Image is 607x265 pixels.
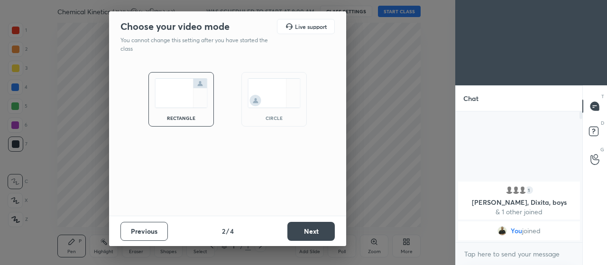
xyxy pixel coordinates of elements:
div: 1 [524,185,534,195]
span: joined [522,227,541,235]
img: default.png [511,185,521,195]
p: You cannot change this setting after you have started the class [120,36,274,53]
img: normalScreenIcon.ae25ed63.svg [155,78,208,108]
div: circle [255,116,293,120]
button: Next [287,222,335,241]
span: You [511,227,522,235]
button: Previous [120,222,168,241]
h4: 4 [230,226,234,236]
h4: / [226,226,229,236]
h4: 2 [222,226,225,236]
h5: Live support [295,24,327,29]
p: [PERSON_NAME], Dixita, boys [464,199,574,206]
p: G [600,146,604,153]
img: circleScreenIcon.acc0effb.svg [248,78,301,108]
p: D [601,119,604,127]
img: default.png [505,185,514,195]
h2: Choose your video mode [120,20,230,33]
div: rectangle [162,116,200,120]
p: & 1 other joined [464,208,574,216]
p: T [601,93,604,100]
img: default.png [518,185,527,195]
p: Chat [456,86,486,111]
div: grid [456,180,582,242]
img: c1bf5c605d094494930ac0d8144797cf.jpg [497,226,507,236]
